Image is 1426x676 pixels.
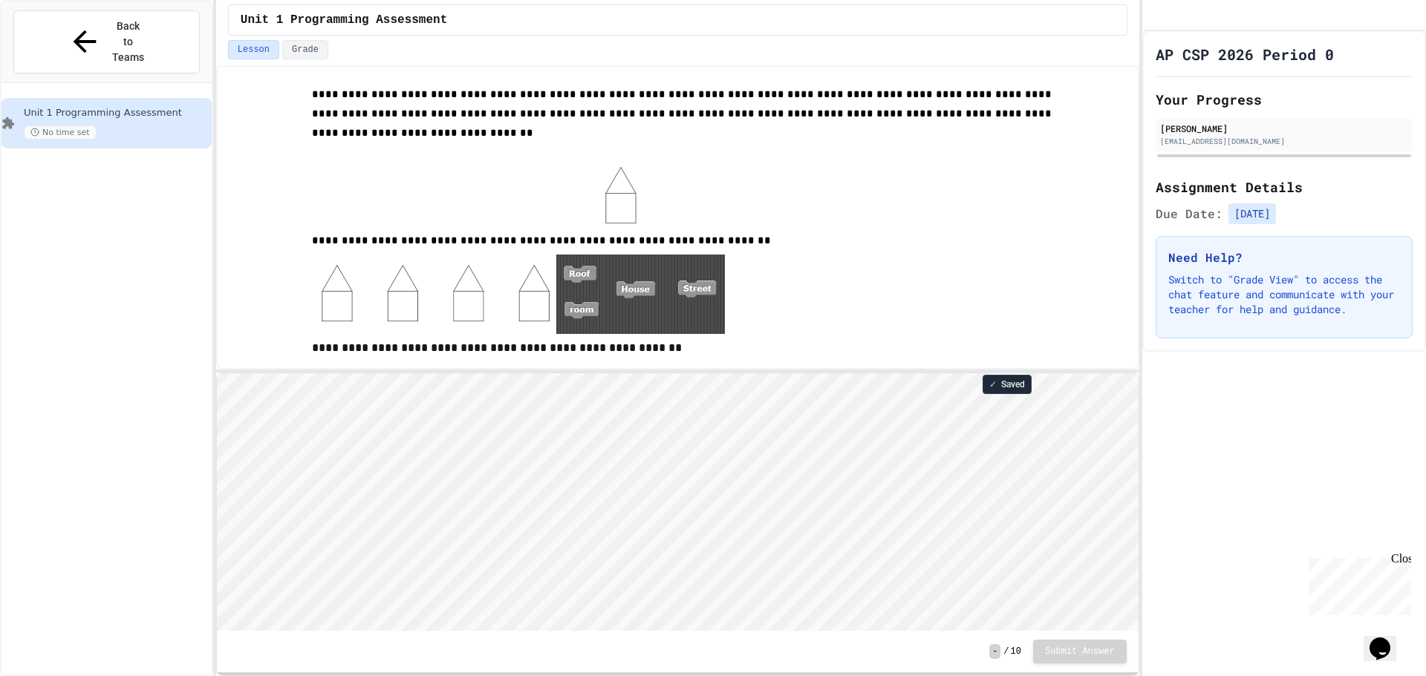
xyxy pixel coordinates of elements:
[1156,177,1413,197] h2: Assignment Details
[1011,646,1021,657] span: 10
[282,40,328,59] button: Grade
[24,107,209,119] span: Unit 1 Programming Assessment
[111,19,146,65] span: Back to Teams
[989,378,997,390] span: ✓
[24,125,97,140] span: No time set
[228,40,279,59] button: Lesson
[1001,378,1025,390] span: Saved
[1156,44,1334,65] h1: AP CSP 2026 Period 0
[1160,136,1408,147] div: [EMAIL_ADDRESS][DOMAIN_NAME]
[217,373,1139,631] iframe: Snap! Programming Environment
[241,11,447,29] span: Unit 1 Programming Assessment
[1156,89,1413,110] h2: Your Progress
[1303,552,1411,615] iframe: chat widget
[1003,646,1009,657] span: /
[989,644,1000,659] span: -
[1156,205,1222,223] span: Due Date:
[1228,203,1276,224] span: [DATE]
[1045,646,1115,657] span: Submit Answer
[1160,122,1408,135] div: [PERSON_NAME]
[13,10,200,73] button: Back to Teams
[1364,617,1411,661] iframe: chat widget
[1168,249,1400,266] h3: Need Help?
[1033,640,1127,663] button: Submit Answer
[1168,272,1400,317] p: Switch to "Grade View" to access the chat feature and communicate with your teacher for help and ...
[6,6,102,94] div: Chat with us now!Close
